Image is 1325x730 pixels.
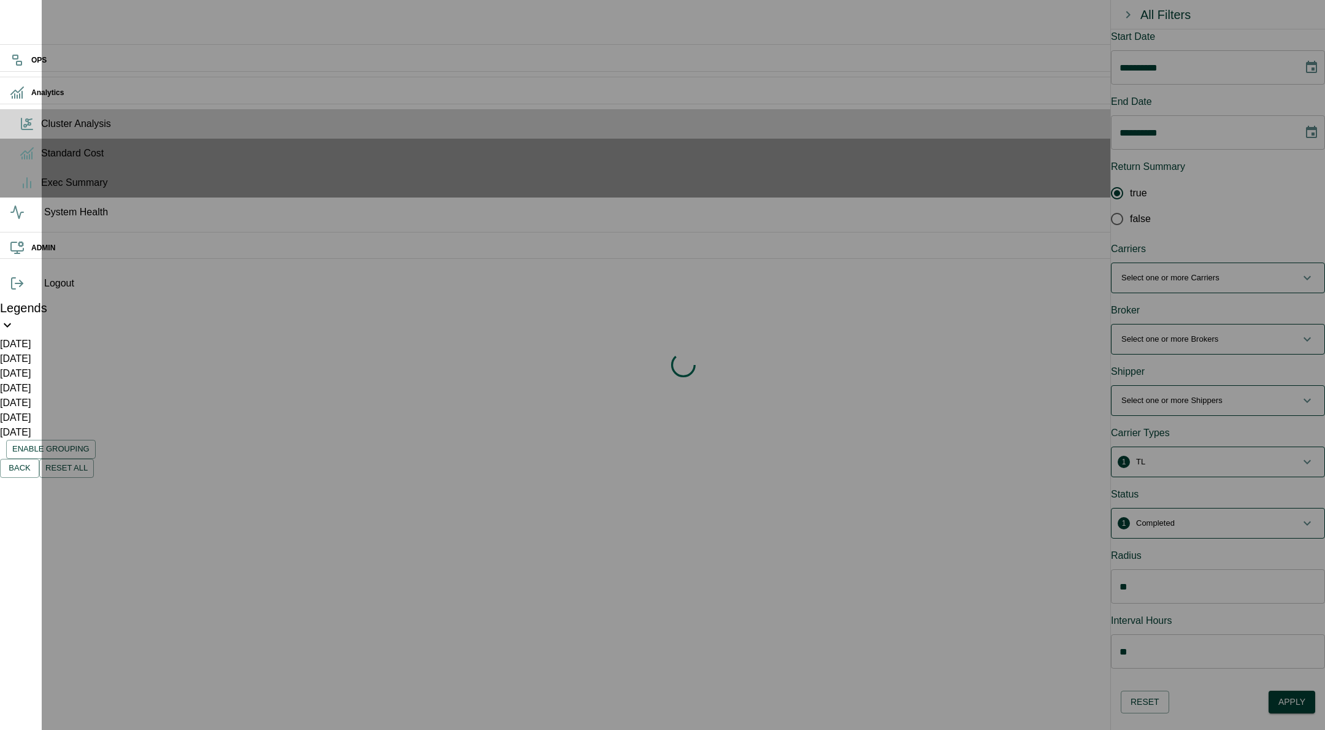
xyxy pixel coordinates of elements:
[31,87,1315,99] h6: Analytics
[31,242,1315,254] h6: ADMIN
[31,55,1315,66] h6: OPS
[41,117,1315,131] span: Cluster Analysis
[41,146,1315,161] span: Standard Cost
[41,175,1315,190] span: Exec Summary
